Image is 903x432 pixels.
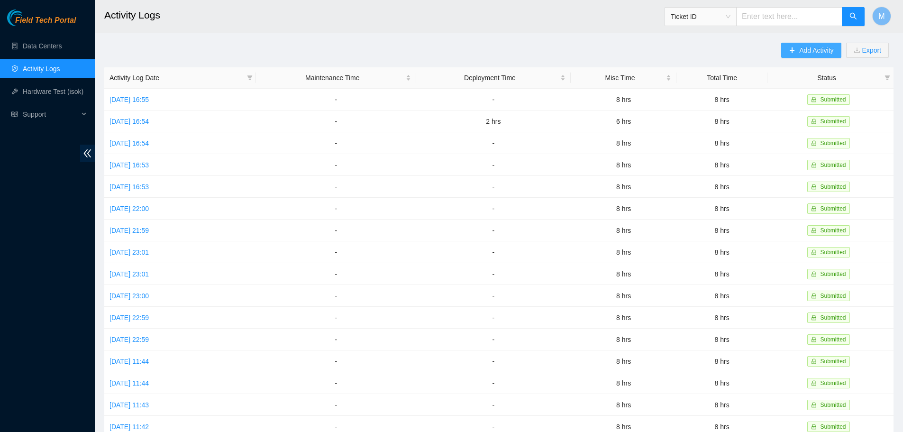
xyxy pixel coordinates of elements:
[811,249,817,255] span: lock
[820,423,846,430] span: Submitted
[416,241,571,263] td: -
[676,132,767,154] td: 8 hrs
[256,89,416,110] td: -
[811,271,817,277] span: lock
[416,220,571,241] td: -
[571,329,676,350] td: 8 hrs
[15,16,76,25] span: Field Tech Portal
[781,43,841,58] button: plusAdd Activity
[676,110,767,132] td: 8 hrs
[811,293,817,299] span: lock
[789,47,795,55] span: plus
[109,227,149,234] a: [DATE] 21:59
[820,96,846,103] span: Submitted
[736,7,842,26] input: Enter text here...
[883,71,892,85] span: filter
[820,293,846,299] span: Submitted
[676,176,767,198] td: 8 hrs
[571,307,676,329] td: 8 hrs
[571,394,676,416] td: 8 hrs
[676,329,767,350] td: 8 hrs
[416,132,571,154] td: -
[773,73,881,83] span: Status
[23,42,62,50] a: Data Centers
[571,110,676,132] td: 6 hrs
[23,88,83,95] a: Hardware Test (isok)
[820,227,846,234] span: Submitted
[811,140,817,146] span: lock
[571,198,676,220] td: 8 hrs
[820,118,846,125] span: Submitted
[109,118,149,125] a: [DATE] 16:54
[820,184,846,190] span: Submitted
[571,220,676,241] td: 8 hrs
[416,329,571,350] td: -
[820,402,846,408] span: Submitted
[811,162,817,168] span: lock
[872,7,891,26] button: M
[23,105,79,124] span: Support
[811,184,817,190] span: lock
[109,423,149,431] a: [DATE] 11:42
[7,17,76,29] a: Akamai TechnologiesField Tech Portal
[416,198,571,220] td: -
[811,402,817,408] span: lock
[811,358,817,364] span: lock
[849,12,857,21] span: search
[256,329,416,350] td: -
[676,307,767,329] td: 8 hrs
[109,139,149,147] a: [DATE] 16:54
[571,285,676,307] td: 8 hrs
[416,285,571,307] td: -
[811,380,817,386] span: lock
[256,176,416,198] td: -
[109,183,149,191] a: [DATE] 16:53
[676,241,767,263] td: 8 hrs
[256,263,416,285] td: -
[676,154,767,176] td: 8 hrs
[676,394,767,416] td: 8 hrs
[416,350,571,372] td: -
[109,161,149,169] a: [DATE] 16:53
[820,380,846,386] span: Submitted
[571,176,676,198] td: 8 hrs
[571,350,676,372] td: 8 hrs
[23,65,60,73] a: Activity Logs
[811,228,817,233] span: lock
[416,110,571,132] td: 2 hrs
[878,10,885,22] span: M
[109,73,243,83] span: Activity Log Date
[109,96,149,103] a: [DATE] 16:55
[7,9,48,26] img: Akamai Technologies
[811,97,817,102] span: lock
[676,67,767,89] th: Total Time
[416,372,571,394] td: -
[671,9,730,24] span: Ticket ID
[820,140,846,147] span: Submitted
[676,285,767,307] td: 8 hrs
[256,307,416,329] td: -
[799,45,833,55] span: Add Activity
[571,241,676,263] td: 8 hrs
[811,315,817,321] span: lock
[256,198,416,220] td: -
[109,205,149,212] a: [DATE] 22:00
[820,336,846,343] span: Submitted
[811,206,817,211] span: lock
[811,119,817,124] span: lock
[571,263,676,285] td: 8 hrs
[811,424,817,430] span: lock
[416,394,571,416] td: -
[109,314,149,322] a: [DATE] 22:59
[256,394,416,416] td: -
[245,71,255,85] span: filter
[80,145,95,162] span: double-left
[256,132,416,154] td: -
[676,263,767,285] td: 8 hrs
[11,111,18,118] span: read
[842,7,865,26] button: search
[676,350,767,372] td: 8 hrs
[256,372,416,394] td: -
[676,198,767,220] td: 8 hrs
[416,307,571,329] td: -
